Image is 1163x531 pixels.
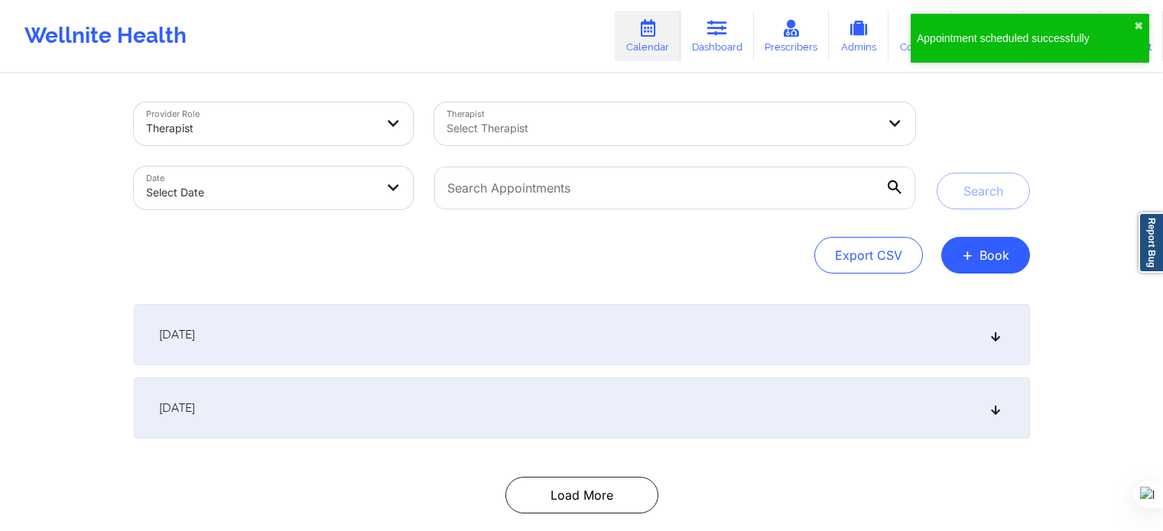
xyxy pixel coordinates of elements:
[754,11,830,61] a: Prescribers
[829,11,888,61] a: Admins
[615,11,681,61] a: Calendar
[917,31,1134,46] div: Appointment scheduled successfully
[962,251,973,259] span: +
[1134,20,1143,32] button: close
[159,400,195,416] span: [DATE]
[146,112,375,145] div: Therapist
[888,11,952,61] a: Coaches
[941,237,1030,274] button: +Book
[681,11,754,61] a: Dashboard
[814,237,923,274] button: Export CSV
[937,173,1030,209] button: Search
[505,477,658,513] button: Load More
[1139,212,1163,273] a: Report Bug
[159,327,195,342] span: [DATE]
[434,167,914,209] input: Search Appointments
[146,176,375,209] div: Select Date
